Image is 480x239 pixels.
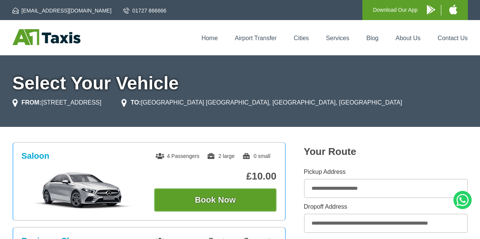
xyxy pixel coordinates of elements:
h3: Saloon [22,151,49,161]
a: About Us [396,35,421,41]
a: Cities [294,35,309,41]
h1: Select Your Vehicle [13,74,468,92]
span: 2 large [207,153,234,159]
a: [EMAIL_ADDRESS][DOMAIN_NAME] [13,7,112,14]
img: A1 Taxis Android App [427,5,435,14]
label: Dropoff Address [304,204,468,210]
img: A1 Taxis St Albans LTD [13,29,80,45]
strong: TO: [131,99,141,106]
li: [GEOGRAPHIC_DATA] [GEOGRAPHIC_DATA], [GEOGRAPHIC_DATA], [GEOGRAPHIC_DATA] [121,98,402,107]
a: 01727 866666 [123,7,167,14]
a: Home [201,35,218,41]
img: Saloon [25,172,140,209]
a: Airport Transfer [235,35,277,41]
a: Blog [366,35,378,41]
h2: Your Route [304,146,468,158]
p: Download Our App [373,5,418,15]
li: [STREET_ADDRESS] [13,98,102,107]
label: Pickup Address [304,169,468,175]
span: 4 Passengers [156,153,200,159]
button: Book Now [154,188,277,212]
a: Contact Us [438,35,467,41]
img: A1 Taxis iPhone App [449,5,457,14]
strong: FROM: [22,99,41,106]
p: £10.00 [154,170,277,182]
a: Services [326,35,349,41]
span: 0 small [242,153,270,159]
